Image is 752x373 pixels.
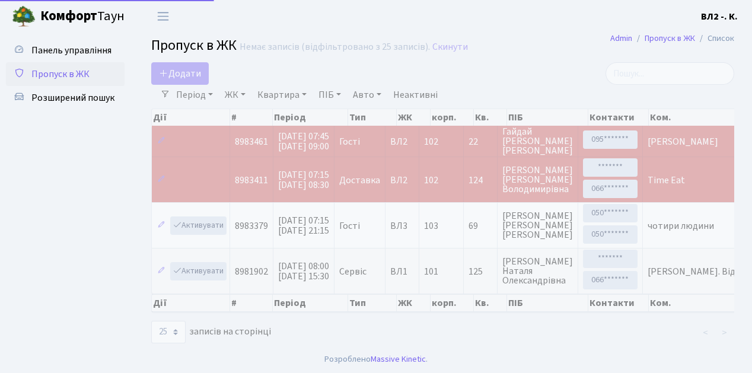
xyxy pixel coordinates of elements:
th: Контакти [588,294,649,312]
th: Період [273,109,348,126]
span: чотири людини [648,219,714,232]
a: Активувати [170,216,227,235]
span: [PERSON_NAME] [PERSON_NAME] Володимирівна [502,165,573,194]
th: # [230,109,273,126]
th: корп. [431,294,474,312]
a: Панель управління [6,39,125,62]
th: ПІБ [507,109,588,126]
th: Контакти [588,109,649,126]
span: Гості [339,137,360,146]
span: Гості [339,221,360,231]
th: Тип [348,294,397,312]
span: 69 [469,221,492,231]
a: Пропуск в ЖК [6,62,125,86]
span: ВЛ2 [390,137,414,146]
a: ЖК [220,85,250,105]
input: Пошук... [606,62,734,85]
span: [DATE] 07:15 [DATE] 08:30 [278,168,329,192]
th: Кв. [474,294,507,312]
span: [PERSON_NAME] [648,135,718,148]
span: 101 [424,265,438,278]
li: Список [695,32,734,45]
span: [DATE] 08:00 [DATE] 15:30 [278,260,329,283]
span: ВЛ2 [390,176,414,185]
a: Пропуск в ЖК [645,32,695,44]
span: Time Eat [648,174,685,187]
span: 125 [469,267,492,276]
a: Авто [348,85,386,105]
span: Пропуск в ЖК [151,35,237,56]
div: Немає записів (відфільтровано з 25 записів). [240,42,430,53]
span: [PERSON_NAME] [PERSON_NAME] [PERSON_NAME] [502,211,573,240]
span: 102 [424,135,438,148]
label: записів на сторінці [151,321,271,343]
span: ВЛ1 [390,267,414,276]
th: Дії [152,109,230,126]
th: Кв. [474,109,507,126]
th: Період [273,294,348,312]
span: 102 [424,174,438,187]
span: [DATE] 07:15 [DATE] 21:15 [278,214,329,237]
a: Період [171,85,218,105]
a: Розширений пошук [6,86,125,110]
span: 22 [469,137,492,146]
span: Сервіс [339,267,367,276]
span: 8981902 [235,265,268,278]
span: 124 [469,176,492,185]
th: ПІБ [507,294,588,312]
span: ВЛ3 [390,221,414,231]
span: 103 [424,219,438,232]
a: Massive Kinetic [371,353,426,365]
span: Панель управління [31,44,111,57]
button: Переключити навігацію [148,7,178,26]
nav: breadcrumb [592,26,752,51]
a: Admin [610,32,632,44]
span: Гайдай [PERSON_NAME] [PERSON_NAME] [502,127,573,155]
span: Додати [159,67,201,80]
span: Доставка [339,176,380,185]
span: 8983379 [235,219,268,232]
th: корп. [431,109,474,126]
th: ЖК [397,109,431,126]
a: Неактивні [388,85,442,105]
th: # [230,294,273,312]
img: logo.png [12,5,36,28]
b: Комфорт [40,7,97,25]
span: 8983461 [235,135,268,148]
div: Розроблено . [324,353,428,366]
th: ЖК [397,294,431,312]
span: Таун [40,7,125,27]
span: 8983411 [235,174,268,187]
select: записів на сторінці [151,321,186,343]
b: ВЛ2 -. К. [701,10,738,23]
a: Скинути [432,42,468,53]
a: Активувати [170,262,227,280]
span: Пропуск в ЖК [31,68,90,81]
th: Дії [152,294,230,312]
a: Додати [151,62,209,85]
span: Розширений пошук [31,91,114,104]
th: Тип [348,109,397,126]
span: [PERSON_NAME] Наталя Олександрівна [502,257,573,285]
span: [DATE] 07:45 [DATE] 09:00 [278,130,329,153]
a: ПІБ [314,85,346,105]
a: Квартира [253,85,311,105]
a: ВЛ2 -. К. [701,9,738,24]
